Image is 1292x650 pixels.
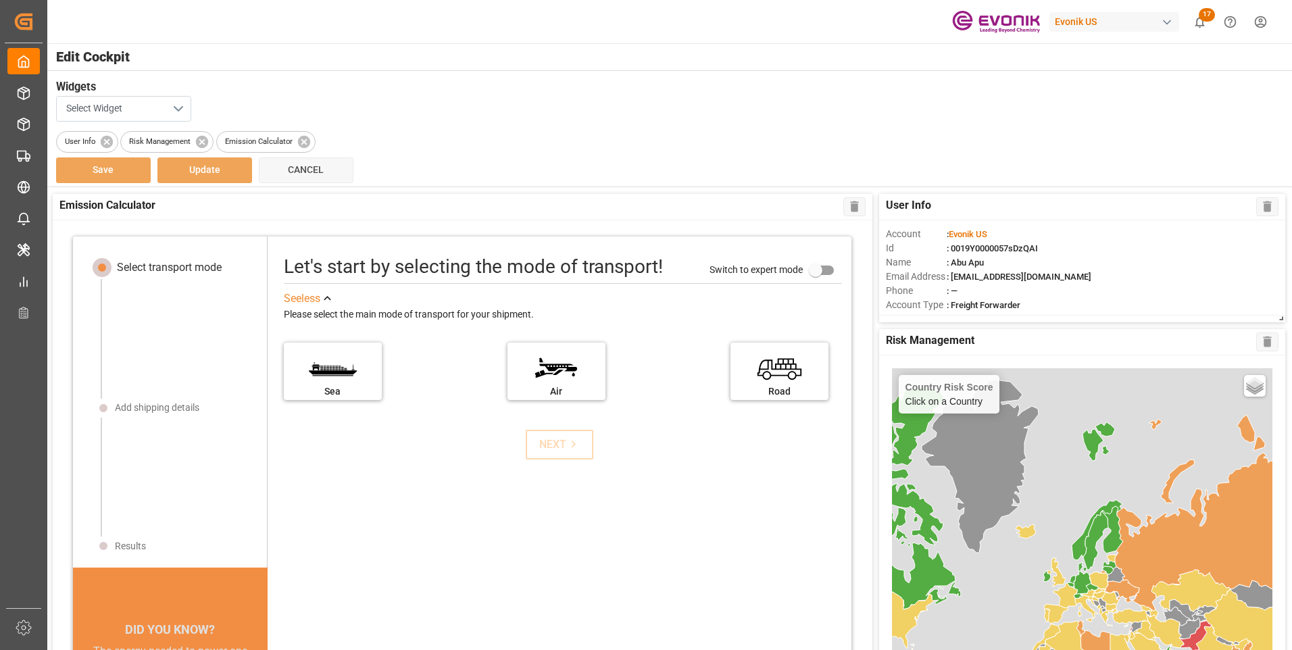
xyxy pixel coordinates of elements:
button: Help Center [1215,7,1245,37]
span: Select Widget [66,101,122,116]
img: Evonik-brand-mark-Deep-Purple-RGB.jpeg_1700498283.jpeg [952,10,1040,34]
span: Risk Management [886,332,974,351]
button: Update [157,157,252,183]
span: User Info [57,136,103,147]
h3: Widgets [56,79,1268,96]
button: Save [56,157,151,183]
div: Risk Management [120,131,214,153]
span: Cancel [288,164,324,175]
span: Edit Cockpit [56,47,1282,67]
span: Emission Calculator [59,197,155,216]
div: Evonik US [1049,12,1179,32]
button: show 17 new notifications [1185,7,1215,37]
span: Risk Management [121,136,199,147]
button: open menu [56,96,191,122]
span: User Info [886,197,931,216]
span: 17 [1199,8,1215,22]
button: Cancel [259,157,353,183]
span: Emission Calculator [217,136,301,147]
button: Evonik US [1049,9,1185,34]
div: Emission Calculator [216,131,316,153]
div: User Info [56,131,118,153]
